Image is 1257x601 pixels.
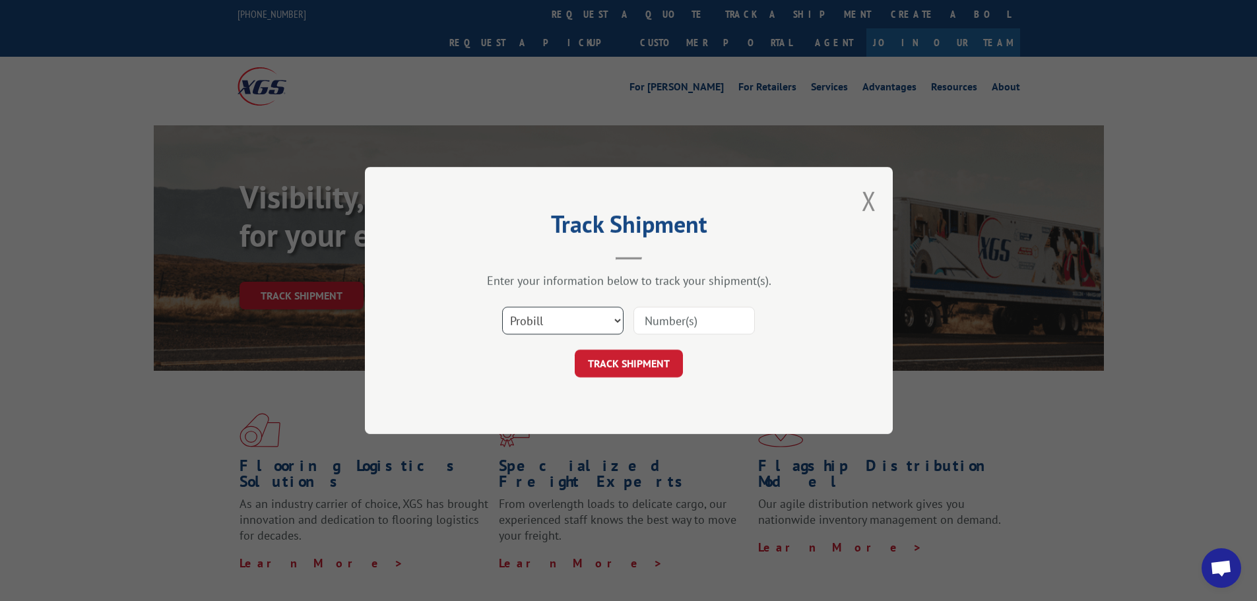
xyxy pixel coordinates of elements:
div: Enter your information below to track your shipment(s). [431,273,827,288]
input: Number(s) [633,307,755,334]
h2: Track Shipment [431,215,827,240]
button: TRACK SHIPMENT [575,350,683,377]
button: Close modal [862,183,876,218]
div: Open chat [1202,548,1241,588]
